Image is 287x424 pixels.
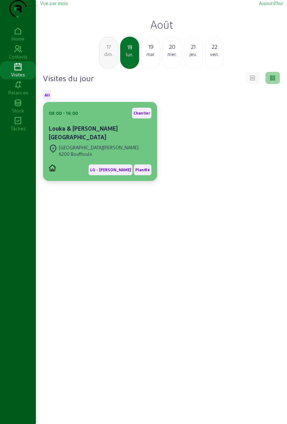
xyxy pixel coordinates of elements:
[121,43,138,51] div: 18
[49,110,78,116] div: 08:00 - 16:00
[40,18,283,31] h2: Août
[135,167,150,172] span: Planifié
[142,51,160,57] div: mar.
[99,51,118,57] div: dim.
[90,167,131,172] span: LG - [PERSON_NAME]
[163,42,181,51] div: 20
[259,0,283,6] span: Aujourd'hui
[184,42,202,51] div: 21
[40,0,68,6] span: Vue par mois
[43,73,94,83] h4: Visites du jour
[184,51,202,57] div: jeu.
[49,164,56,171] img: PVELEC
[205,51,224,57] div: ven.
[99,42,118,51] div: 17
[133,111,150,116] span: Chantier
[205,42,224,51] div: 22
[59,151,138,157] div: 6200 Bouffioulx
[44,93,50,98] span: All
[121,51,138,58] div: lun.
[59,144,138,151] div: [GEOGRAPHIC_DATA][PERSON_NAME]
[163,51,181,57] div: mer.
[142,42,160,51] div: 19
[49,125,118,140] cam-card-title: Louka & [PERSON_NAME][GEOGRAPHIC_DATA]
